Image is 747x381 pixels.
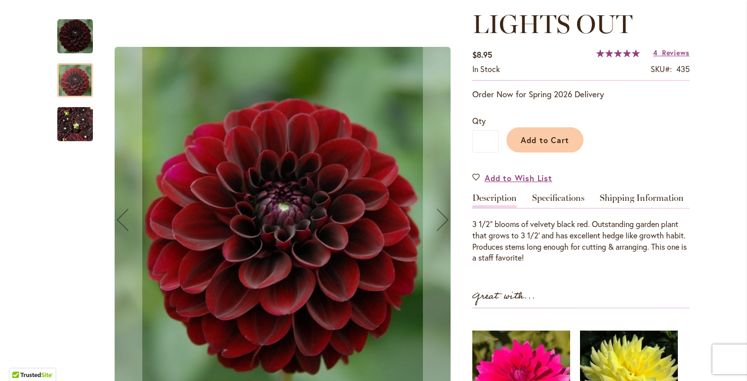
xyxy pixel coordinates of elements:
button: Add to Cart [506,127,583,152]
div: 100% [596,49,640,57]
span: Add to Cart [521,135,570,145]
div: 3 1/2" blooms of velvety black red. Outstanding garden plant that grows to 3 1/2' and has excelle... [472,219,690,264]
div: LIGHTS OUT [57,9,103,53]
div: Availability [472,64,500,75]
a: Shipping Information [600,193,684,208]
iframe: Launch Accessibility Center [7,346,35,374]
img: LIGHTS OUT [57,101,93,148]
span: LIGHTS OUT [472,8,632,39]
a: 4 Reviews [653,48,690,57]
div: 435 [676,64,690,75]
span: Reviews [662,48,690,57]
div: LIGHTS OUT [57,53,103,97]
div: Detailed Product Info [472,193,690,264]
span: Add to Wish List [485,172,552,184]
strong: Great with... [472,288,536,305]
p: Order Now for Spring 2026 Delivery [472,88,690,100]
span: $8.95 [472,49,492,60]
img: LIGHTS OUT [57,19,93,54]
span: 4 [653,48,658,57]
a: Description [472,193,517,208]
strong: SKU [651,64,672,74]
span: Qty [472,115,486,126]
a: Add to Wish List [472,172,552,184]
a: Specifications [532,193,584,208]
div: LIGHTS OUT [57,97,93,141]
span: In stock [472,64,500,74]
